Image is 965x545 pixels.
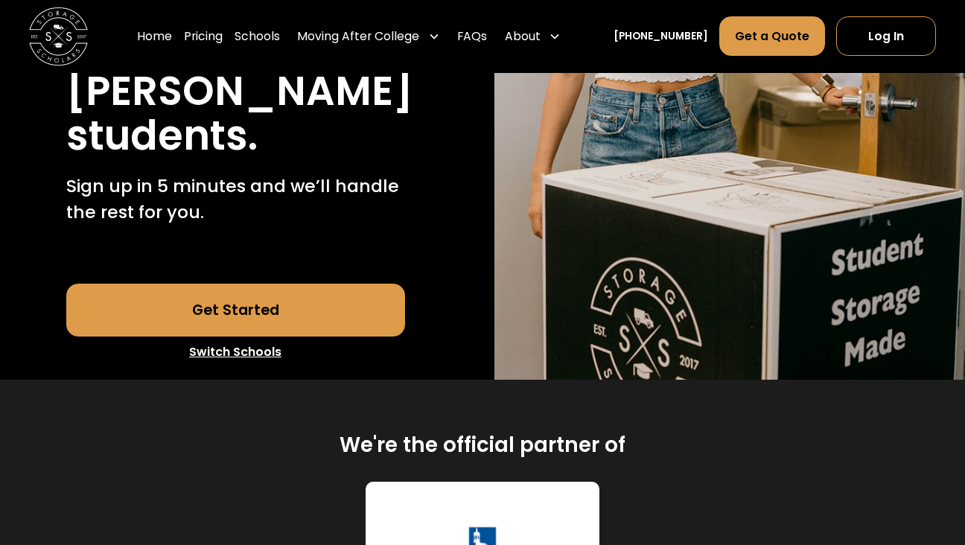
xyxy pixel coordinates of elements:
[29,7,88,66] img: Storage Scholars main logo
[66,114,258,158] h1: students.
[505,28,541,45] div: About
[836,17,935,57] a: Log In
[499,16,567,57] div: About
[457,16,487,57] a: FAQs
[235,16,280,57] a: Schools
[184,16,223,57] a: Pricing
[614,29,708,45] a: [PHONE_NUMBER]
[66,173,405,226] p: Sign up in 5 minutes and we’ll handle the rest for you.
[340,432,625,459] h2: We're the official partner of
[291,16,445,57] div: Moving After College
[66,337,405,368] a: Switch Schools
[137,16,172,57] a: Home
[297,28,419,45] div: Moving After College
[29,7,88,66] a: home
[719,17,824,57] a: Get a Quote
[66,284,405,337] a: Get Started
